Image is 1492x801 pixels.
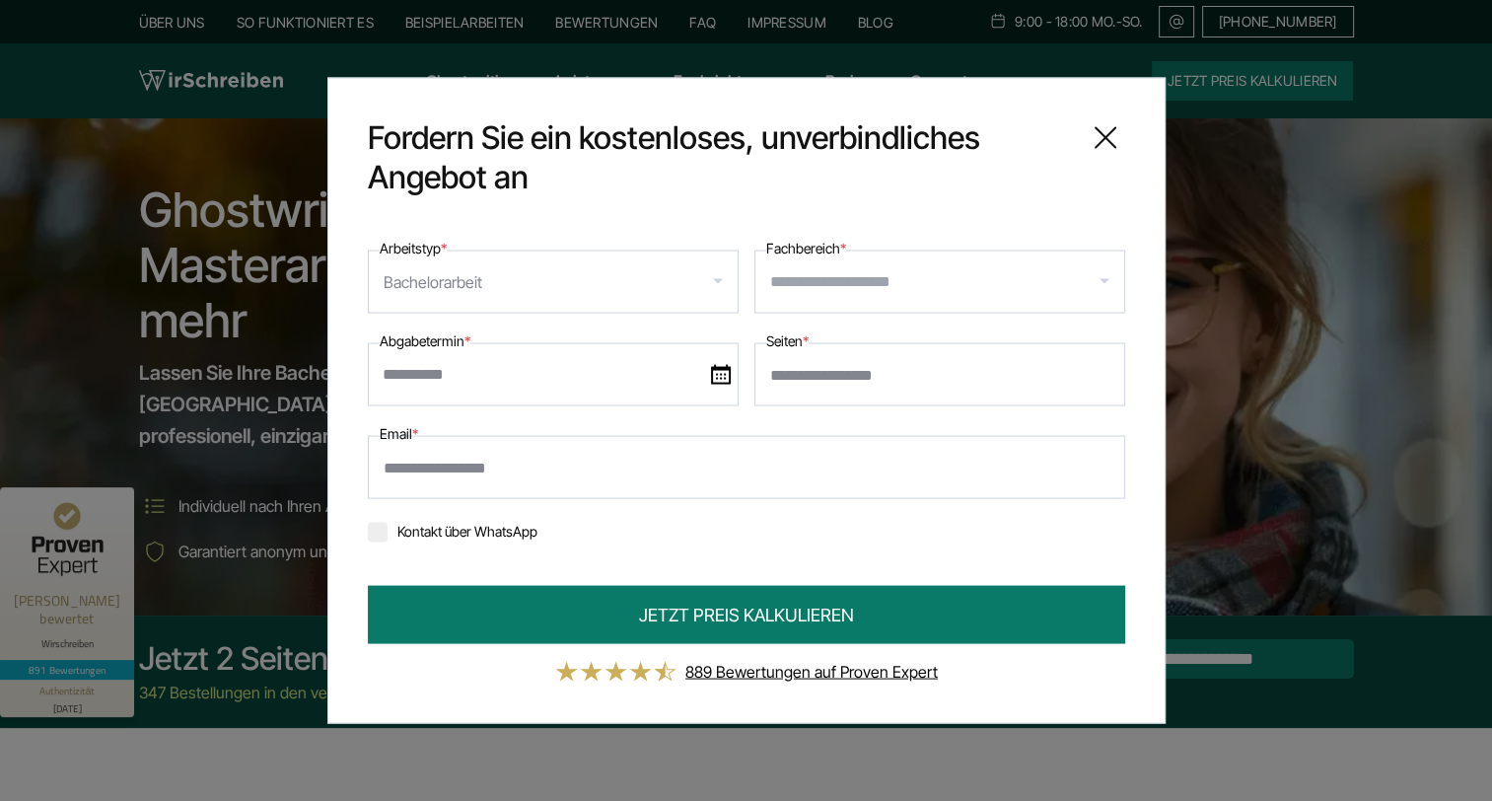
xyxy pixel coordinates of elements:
[368,586,1125,644] button: JETZT PREIS KALKULIEREN
[766,237,846,260] label: Fachbereich
[384,266,482,298] div: Bachelorarbeit
[766,329,809,353] label: Seiten
[711,365,731,385] img: date
[380,237,447,260] label: Arbeitstyp
[639,602,854,628] span: JETZT PREIS KALKULIEREN
[368,118,1070,197] span: Fordern Sie ein kostenloses, unverbindliches Angebot an
[368,343,739,406] input: date
[368,523,537,540] label: Kontakt über WhatsApp
[380,329,470,353] label: Abgabetermin
[380,422,418,446] label: Email
[685,662,938,682] a: 889 Bewertungen auf Proven Expert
